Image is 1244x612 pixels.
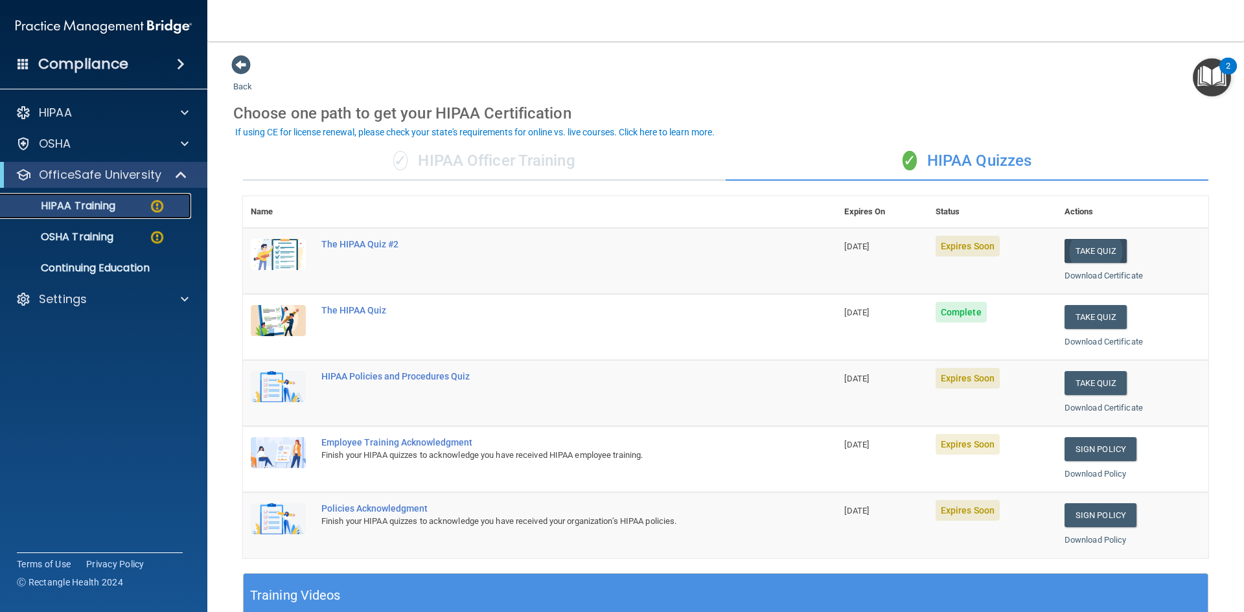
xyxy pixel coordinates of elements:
[8,199,115,212] p: HIPAA Training
[844,506,869,516] span: [DATE]
[1065,239,1127,263] button: Take Quiz
[844,440,869,449] span: [DATE]
[233,95,1218,132] div: Choose one path to get your HIPAA Certification
[1057,196,1208,228] th: Actions
[235,128,715,137] div: If using CE for license renewal, please check your state's requirements for online vs. live cours...
[16,105,189,120] a: HIPAA
[8,262,185,275] p: Continuing Education
[16,136,189,152] a: OSHA
[936,500,1000,521] span: Expires Soon
[321,239,772,249] div: The HIPAA Quiz #2
[903,151,917,170] span: ✓
[39,167,161,183] p: OfficeSafe University
[8,231,113,244] p: OSHA Training
[1065,503,1136,527] a: Sign Policy
[321,371,772,381] div: HIPAA Policies and Procedures Quiz
[233,126,717,139] button: If using CE for license renewal, please check your state's requirements for online vs. live cours...
[936,368,1000,389] span: Expires Soon
[844,242,869,251] span: [DATE]
[17,576,123,589] span: Ⓒ Rectangle Health 2024
[1065,469,1127,479] a: Download Policy
[39,105,72,120] p: HIPAA
[17,558,71,571] a: Terms of Use
[243,142,726,181] div: HIPAA Officer Training
[844,308,869,317] span: [DATE]
[321,437,772,448] div: Employee Training Acknowledgment
[1065,403,1143,413] a: Download Certificate
[836,196,927,228] th: Expires On
[321,305,772,315] div: The HIPAA Quiz
[149,229,165,245] img: warning-circle.0cc9ac19.png
[250,584,341,607] h5: Training Videos
[39,291,87,307] p: Settings
[1065,305,1127,329] button: Take Quiz
[39,136,71,152] p: OSHA
[1226,66,1230,83] div: 2
[1193,58,1231,96] button: Open Resource Center, 2 new notifications
[321,448,772,463] div: Finish your HIPAA quizzes to acknowledge you have received HIPAA employee training.
[936,302,987,323] span: Complete
[16,14,192,40] img: PMB logo
[321,514,772,529] div: Finish your HIPAA quizzes to acknowledge you have received your organization’s HIPAA policies.
[936,236,1000,256] span: Expires Soon
[1065,271,1143,280] a: Download Certificate
[1065,371,1127,395] button: Take Quiz
[86,558,144,571] a: Privacy Policy
[1065,337,1143,346] a: Download Certificate
[844,374,869,383] span: [DATE]
[321,503,772,514] div: Policies Acknowledgment
[1065,437,1136,461] a: Sign Policy
[393,151,408,170] span: ✓
[233,66,252,91] a: Back
[243,196,314,228] th: Name
[928,196,1057,228] th: Status
[16,167,188,183] a: OfficeSafe University
[726,142,1208,181] div: HIPAA Quizzes
[149,198,165,214] img: warning-circle.0cc9ac19.png
[38,55,128,73] h4: Compliance
[1065,535,1127,545] a: Download Policy
[16,291,189,307] a: Settings
[936,434,1000,455] span: Expires Soon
